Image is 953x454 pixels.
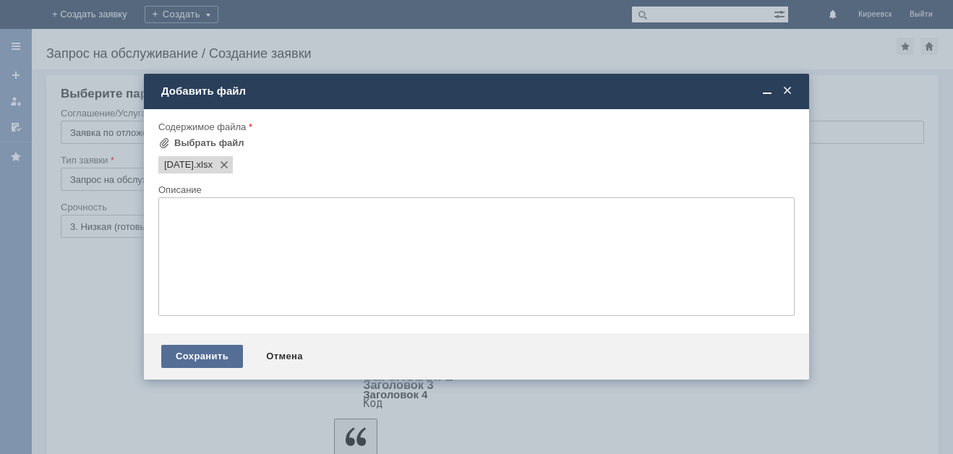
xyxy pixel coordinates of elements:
[780,85,795,98] span: Закрыть
[760,85,774,98] span: Свернуть (Ctrl + M)
[158,185,792,194] div: Описание
[194,159,213,171] span: 12.08.2025.xlsx
[158,122,792,132] div: Содержимое файла
[174,137,244,149] div: Выбрать файл
[6,6,211,29] div: Добрый вечер. прошу удалить отложенные чеки за [DATE]
[164,159,194,171] span: 12.08.2025.xlsx
[161,85,795,98] div: Добавить файл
